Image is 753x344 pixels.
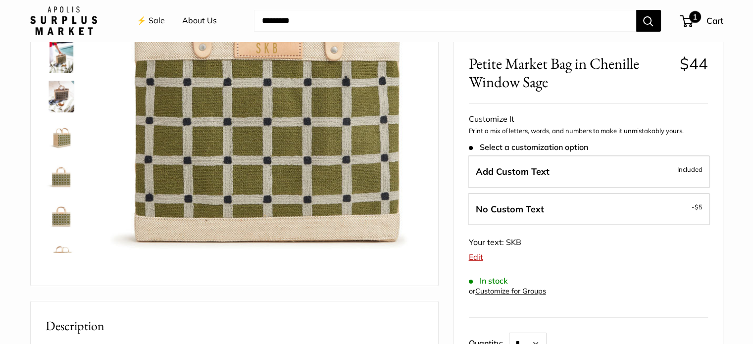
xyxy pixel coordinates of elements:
span: 1 [689,11,701,23]
img: Apolis: Surplus Market [30,6,97,35]
span: Cart [706,15,723,26]
a: Customize for Groups [475,287,546,295]
a: Petite Market Bag in Chenille Window Sage [44,118,79,154]
p: Print a mix of letters, words, and numbers to make it unmistakably yours. [469,127,708,137]
label: Leave Blank [468,193,710,226]
span: - [692,201,703,213]
img: Petite Market Bag in Chenille Window Sage [46,239,77,271]
span: Included [677,163,703,175]
button: Search [636,10,661,32]
a: ⚡️ Sale [137,13,165,28]
a: Petite Market Bag in Chenille Window Sage [44,39,79,75]
label: Add Custom Text [468,155,710,188]
input: Search... [254,10,636,32]
div: Customize It [469,112,708,127]
a: 1 Cart [681,13,723,29]
span: In stock [469,276,508,286]
span: Add Custom Text [476,166,550,177]
img: Petite Market Bag in Chenille Window Sage [46,160,77,192]
img: Petite Market Bag in Chenille Window Sage [46,199,77,231]
span: $5 [695,203,703,211]
span: No Custom Text [476,203,544,215]
img: Petite Market Bag in Chenille Window Sage [46,41,77,73]
div: or [469,285,546,298]
a: Petite Market Bag in Chenille Window Sage [44,237,79,273]
h2: Description [46,316,423,336]
a: Edit [469,252,483,262]
img: Petite Market Bag in Chenille Window Sage [46,120,77,152]
a: Petite Market Bag in Chenille Window Sage [44,79,79,114]
span: Your text: SKB [469,238,521,247]
img: Petite Market Bag in Chenille Window Sage [46,81,77,112]
a: About Us [182,13,217,28]
a: Petite Market Bag in Chenille Window Sage [44,197,79,233]
span: Select a customization option [469,143,588,152]
span: Petite Market Bag in Chenille Window Sage [469,54,672,91]
span: $44 [680,54,708,73]
a: Petite Market Bag in Chenille Window Sage [44,158,79,194]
